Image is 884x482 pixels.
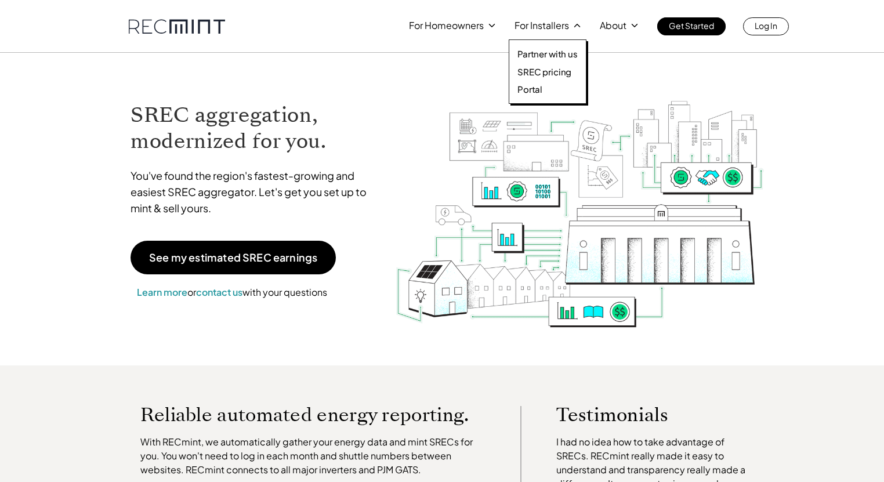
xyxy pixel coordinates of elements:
a: SREC pricing [517,66,578,78]
p: About [600,17,626,34]
p: See my estimated SREC earnings [149,252,317,263]
a: Learn more [137,286,187,298]
p: With RECmint, we automatically gather your energy data and mint SRECs for you. You won't need to ... [140,435,486,477]
a: Get Started [657,17,726,35]
p: SREC pricing [517,66,571,78]
a: Log In [743,17,789,35]
p: Log In [755,17,777,34]
p: For Installers [515,17,569,34]
p: For Homeowners [409,17,484,34]
img: RECmint value cycle [395,70,765,331]
p: Get Started [669,17,714,34]
p: or with your questions [131,285,334,300]
p: Portal [517,84,542,95]
a: contact us [196,286,242,298]
a: See my estimated SREC earnings [131,241,336,274]
h1: SREC aggregation, modernized for you. [131,102,378,154]
p: Reliable automated energy reporting. [140,406,486,423]
a: Partner with us [517,48,578,60]
a: Portal [517,84,578,95]
p: Testimonials [556,406,729,423]
p: You've found the region's fastest-growing and easiest SREC aggregator. Let's get you set up to mi... [131,168,378,216]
